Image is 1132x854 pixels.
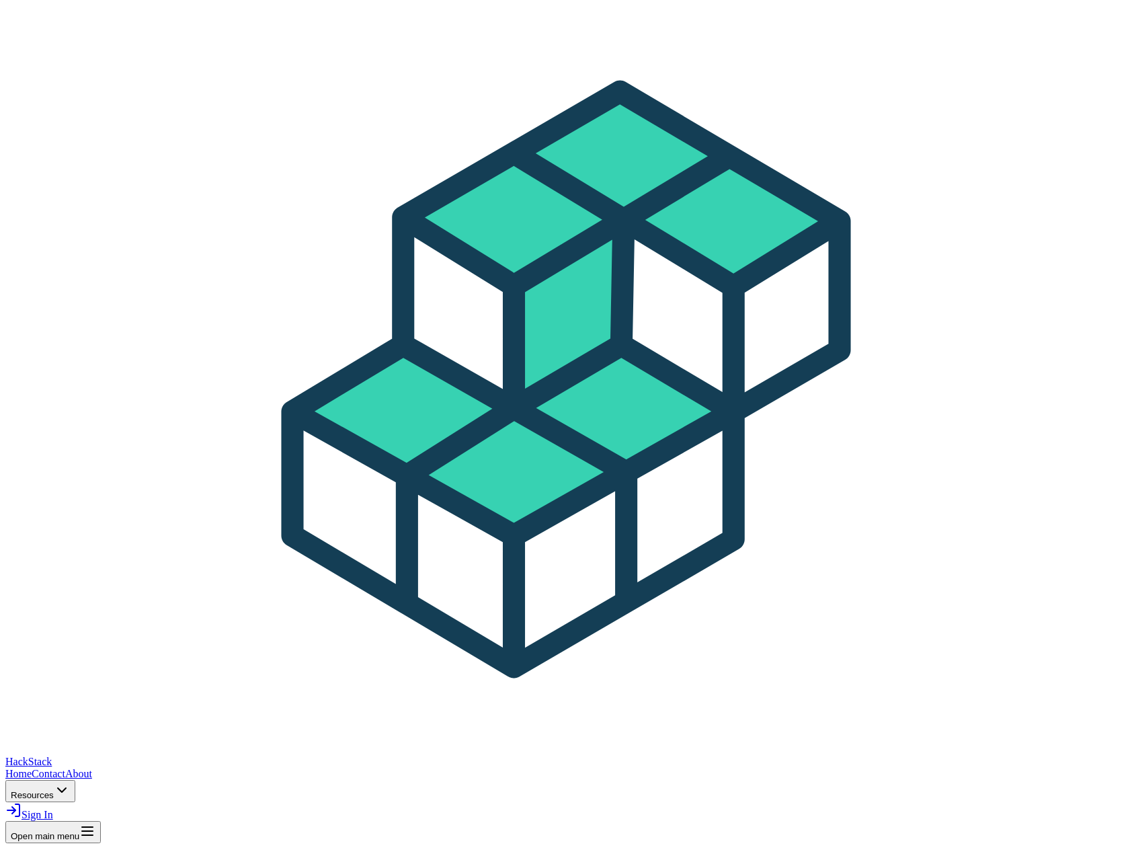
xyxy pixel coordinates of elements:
span: Open main menu [11,831,79,841]
a: About [65,768,92,779]
a: Home [5,768,32,779]
span: Resources [11,790,54,800]
button: Open main menu [5,821,101,843]
a: Contact [32,768,65,779]
span: Hack [5,756,52,767]
a: HackStack [5,744,1127,767]
span: Stack [28,756,52,767]
span: Sign In [22,809,53,820]
img: HackStack Logo [5,5,1127,753]
button: Resources [5,780,75,802]
a: Sign In [5,809,53,820]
